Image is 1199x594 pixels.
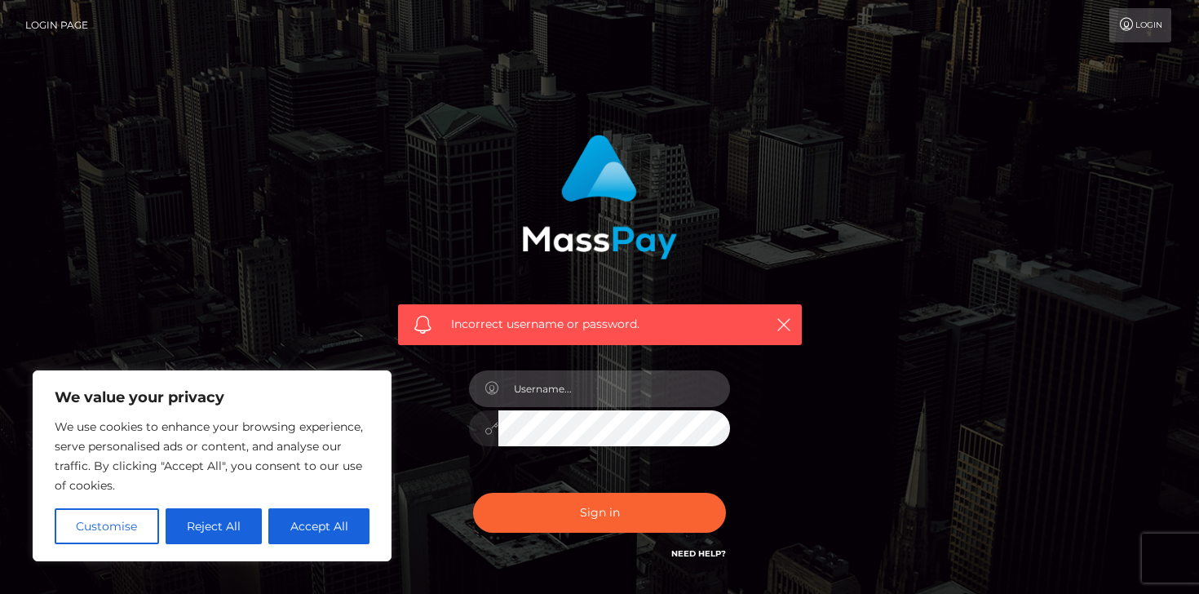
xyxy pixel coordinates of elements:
[166,508,263,544] button: Reject All
[1109,8,1171,42] a: Login
[473,493,726,533] button: Sign in
[451,316,749,333] span: Incorrect username or password.
[55,508,159,544] button: Customise
[522,135,677,259] img: MassPay Login
[33,370,392,561] div: We value your privacy
[55,417,369,495] p: We use cookies to enhance your browsing experience, serve personalised ads or content, and analys...
[268,508,369,544] button: Accept All
[25,8,88,42] a: Login Page
[55,388,369,407] p: We value your privacy
[498,370,730,407] input: Username...
[671,548,726,559] a: Need Help?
